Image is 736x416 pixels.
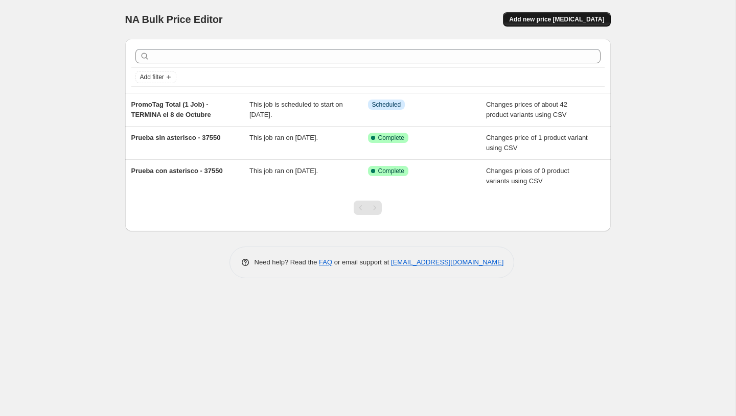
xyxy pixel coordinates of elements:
span: This job ran on [DATE]. [249,134,318,141]
a: [EMAIL_ADDRESS][DOMAIN_NAME] [391,258,503,266]
span: or email support at [332,258,391,266]
nav: Pagination [354,201,382,215]
span: Complete [378,134,404,142]
a: FAQ [319,258,332,266]
span: Add new price [MEDICAL_DATA] [509,15,604,23]
span: Need help? Read the [255,258,319,266]
span: This job is scheduled to start on [DATE]. [249,101,343,118]
span: Add filter [140,73,164,81]
button: Add new price [MEDICAL_DATA] [503,12,610,27]
span: Changes prices of about 42 product variants using CSV [486,101,567,118]
button: Add filter [135,71,176,83]
span: Changes prices of 0 product variants using CSV [486,167,569,185]
span: PromoTag Total (1 Job) - TERMINA el 8 de Octubre [131,101,211,118]
span: Prueba sin asterisco - 37550 [131,134,221,141]
span: Scheduled [372,101,401,109]
span: Changes price of 1 product variant using CSV [486,134,588,152]
span: This job ran on [DATE]. [249,167,318,175]
span: Prueba con asterisco - 37550 [131,167,223,175]
span: NA Bulk Price Editor [125,14,223,25]
span: Complete [378,167,404,175]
